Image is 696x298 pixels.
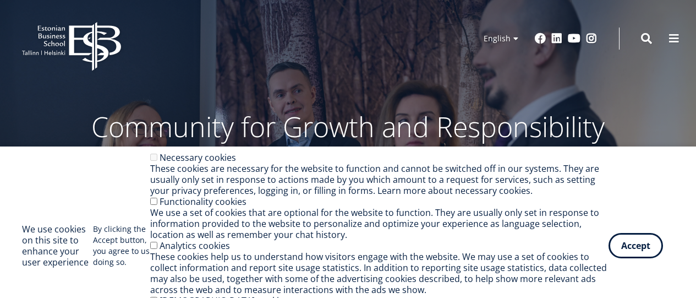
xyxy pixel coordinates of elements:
div: These cookies are necessary for the website to function and cannot be switched off in our systems... [150,163,609,196]
button: Accept [609,233,663,258]
div: We use a set of cookies that are optional for the website to function. They are usually only set ... [150,207,609,240]
a: Instagram [586,33,597,44]
label: Necessary cookies [160,151,236,164]
a: Facebook [535,33,546,44]
label: Functionality cookies [160,196,246,208]
div: These cookies help us to understand how visitors engage with the website. We may use a set of coo... [150,251,609,295]
label: Analytics cookies [160,240,230,252]
p: By clicking the Accept button, you agree to us doing so. [93,224,150,268]
p: Community for Growth and Responsibility [57,110,640,143]
a: Linkedin [551,33,562,44]
a: Youtube [568,33,580,44]
h2: We use cookies on this site to enhance your user experience [22,224,93,268]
